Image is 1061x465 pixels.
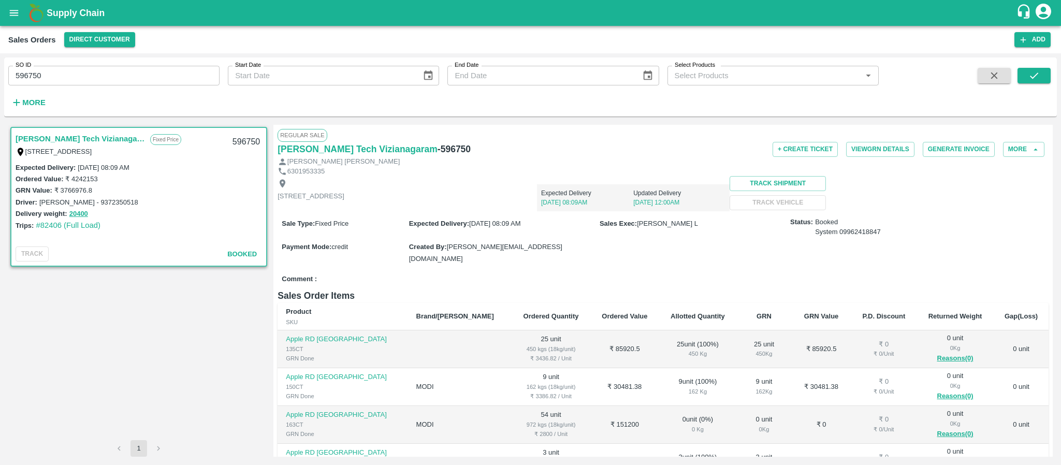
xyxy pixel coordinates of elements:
[78,164,129,171] label: [DATE] 08:09 AM
[130,440,147,457] button: page 1
[228,66,414,85] input: Start Date
[16,61,31,69] label: SO ID
[860,425,908,434] div: ₹ 0 / Unit
[455,61,478,69] label: End Date
[47,6,1016,20] a: Supply Chain
[278,129,327,141] span: Regular Sale
[331,243,348,251] span: credit
[667,415,728,434] div: 0 unit ( 0 %)
[600,220,637,227] label: Sales Exec :
[730,176,826,191] button: Track Shipment
[862,312,905,320] b: P.D. Discount
[512,368,591,406] td: 9 unit
[520,391,583,401] div: ₹ 3386.82 / Unit
[590,406,659,444] td: ₹ 151200
[287,157,400,167] p: [PERSON_NAME] [PERSON_NAME]
[757,312,772,320] b: GRN
[16,210,67,217] label: Delivery weight:
[925,353,985,365] button: Reasons(0)
[416,312,494,320] b: Brand/[PERSON_NAME]
[16,222,34,229] label: Trips:
[36,221,100,229] a: #82406 (Full Load)
[815,217,881,237] span: Booked
[925,343,985,353] div: 0 Kg
[286,317,399,327] div: SKU
[860,387,908,396] div: ₹ 0 / Unit
[278,142,438,156] a: [PERSON_NAME] Tech Vizianagaram
[994,368,1049,406] td: 0 unit
[8,66,220,85] input: Enter SO ID
[409,243,562,262] span: [PERSON_NAME][EMAIL_ADDRESS][DOMAIN_NAME]
[923,142,995,157] button: Generate Invoice
[541,198,633,207] p: [DATE] 08:09AM
[791,368,851,406] td: ₹ 30481.38
[409,243,447,251] label: Created By :
[409,220,469,227] label: Expected Delivery :
[39,198,138,206] label: [PERSON_NAME] - 9372350518
[278,288,1049,303] h6: Sales Order Items
[278,192,344,201] p: [STREET_ADDRESS]
[671,312,725,320] b: Allotted Quantity
[745,340,783,359] div: 25 unit
[520,354,583,363] div: ₹ 3436.82 / Unit
[2,1,26,25] button: open drawer
[804,312,838,320] b: GRN Value
[541,188,633,198] p: Expected Delivery
[286,382,399,391] div: 150CT
[745,387,783,396] div: 162 Kg
[109,440,168,457] nav: pagination navigation
[745,377,783,396] div: 9 unit
[667,387,728,396] div: 162 Kg
[1003,142,1044,157] button: More
[791,330,851,368] td: ₹ 85920.5
[64,32,135,47] button: Select DC
[846,142,914,157] button: ViewGRN Details
[860,340,908,350] div: ₹ 0
[925,419,985,428] div: 0 Kg
[512,406,591,444] td: 54 unit
[925,390,985,402] button: Reasons(0)
[524,312,579,320] b: Ordered Quantity
[282,274,317,284] label: Comment :
[286,410,399,420] p: Apple RD [GEOGRAPHIC_DATA]
[860,349,908,358] div: ₹ 0 / Unit
[1016,4,1034,22] div: customer-support
[925,381,985,390] div: 0 Kg
[418,66,438,85] button: Choose date
[22,98,46,107] strong: More
[638,66,658,85] button: Choose date
[150,134,181,145] p: Fixed Price
[16,132,145,146] a: [PERSON_NAME] Tech Vizianagaram
[286,391,399,401] div: GRN Done
[675,61,715,69] label: Select Products
[925,371,985,402] div: 0 unit
[315,220,348,227] span: Fixed Price
[47,8,105,18] b: Supply Chain
[408,406,512,444] td: MODI
[633,198,725,207] p: [DATE] 12:00AM
[590,368,659,406] td: ₹ 30481.38
[928,312,982,320] b: Returned Weight
[860,377,908,387] div: ₹ 0
[667,340,728,359] div: 25 unit ( 100 %)
[447,66,634,85] input: End Date
[815,227,881,237] div: System 09962418847
[520,344,583,354] div: 450 kgs (18kg/unit)
[520,382,583,391] div: 162 kgs (18kg/unit)
[602,312,647,320] b: Ordered Value
[8,94,48,111] button: More
[745,425,783,434] div: 0 Kg
[1005,312,1038,320] b: Gap(Loss)
[235,61,261,69] label: Start Date
[994,330,1049,368] td: 0 unit
[667,377,728,396] div: 9 unit ( 100 %)
[791,406,851,444] td: ₹ 0
[860,453,908,462] div: ₹ 0
[925,333,985,365] div: 0 unit
[26,3,47,23] img: logo
[286,354,399,363] div: GRN Done
[286,335,399,344] p: Apple RD [GEOGRAPHIC_DATA]
[671,69,859,82] input: Select Products
[54,186,92,194] label: ₹ 3766976.8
